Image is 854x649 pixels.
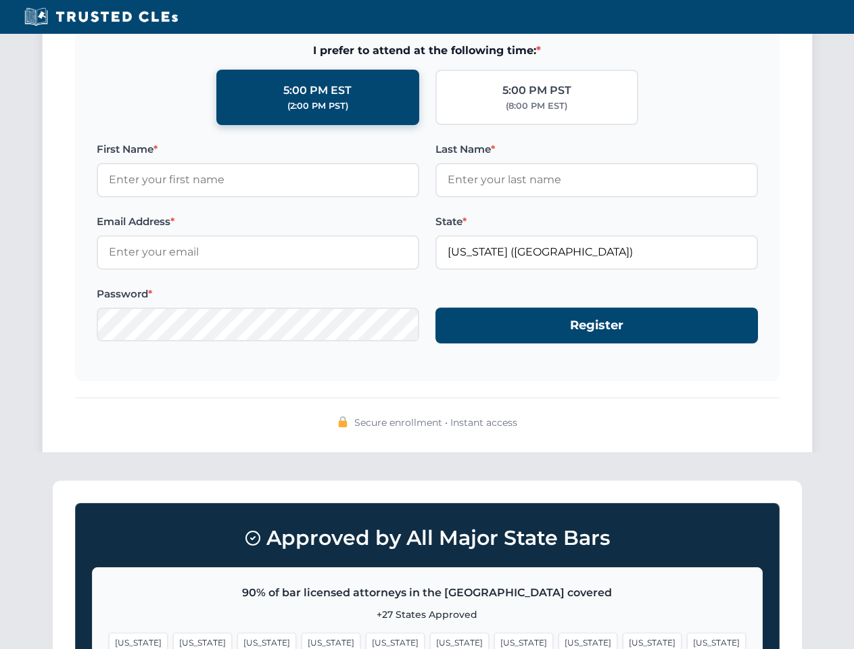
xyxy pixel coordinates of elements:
[97,214,419,230] label: Email Address
[97,163,419,197] input: Enter your first name
[502,82,571,99] div: 5:00 PM PST
[97,286,419,302] label: Password
[435,141,758,158] label: Last Name
[506,99,567,113] div: (8:00 PM EST)
[435,308,758,343] button: Register
[435,163,758,197] input: Enter your last name
[109,584,746,602] p: 90% of bar licensed attorneys in the [GEOGRAPHIC_DATA] covered
[337,416,348,427] img: 🔒
[92,520,763,556] h3: Approved by All Major State Bars
[97,235,419,269] input: Enter your email
[435,235,758,269] input: Florida (FL)
[287,99,348,113] div: (2:00 PM PST)
[20,7,182,27] img: Trusted CLEs
[109,607,746,622] p: +27 States Approved
[354,415,517,430] span: Secure enrollment • Instant access
[435,214,758,230] label: State
[97,42,758,59] span: I prefer to attend at the following time:
[97,141,419,158] label: First Name
[283,82,352,99] div: 5:00 PM EST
